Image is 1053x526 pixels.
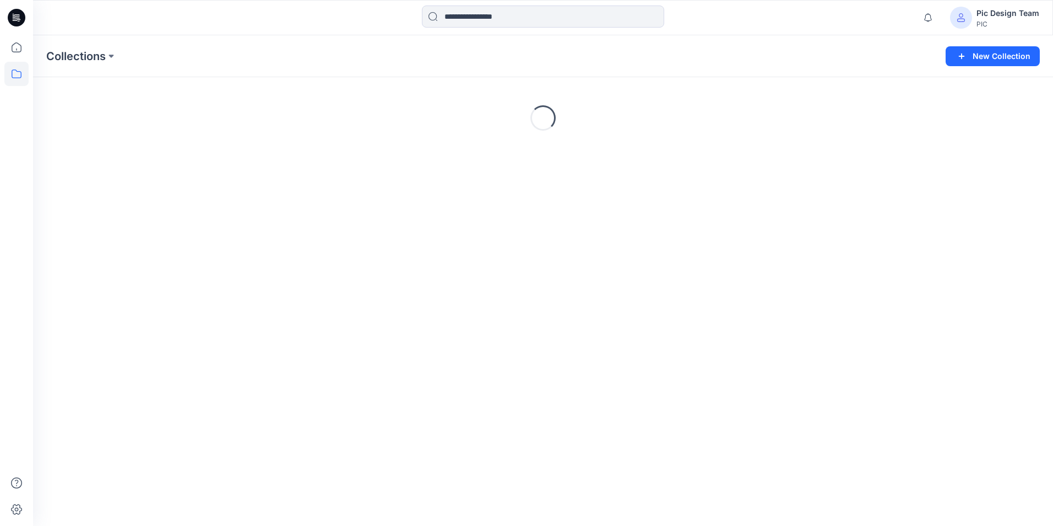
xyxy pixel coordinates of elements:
[976,7,1039,20] div: Pic Design Team
[976,20,1039,28] div: PIC
[957,13,965,22] svg: avatar
[946,46,1040,66] button: New Collection
[46,49,106,64] a: Collections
